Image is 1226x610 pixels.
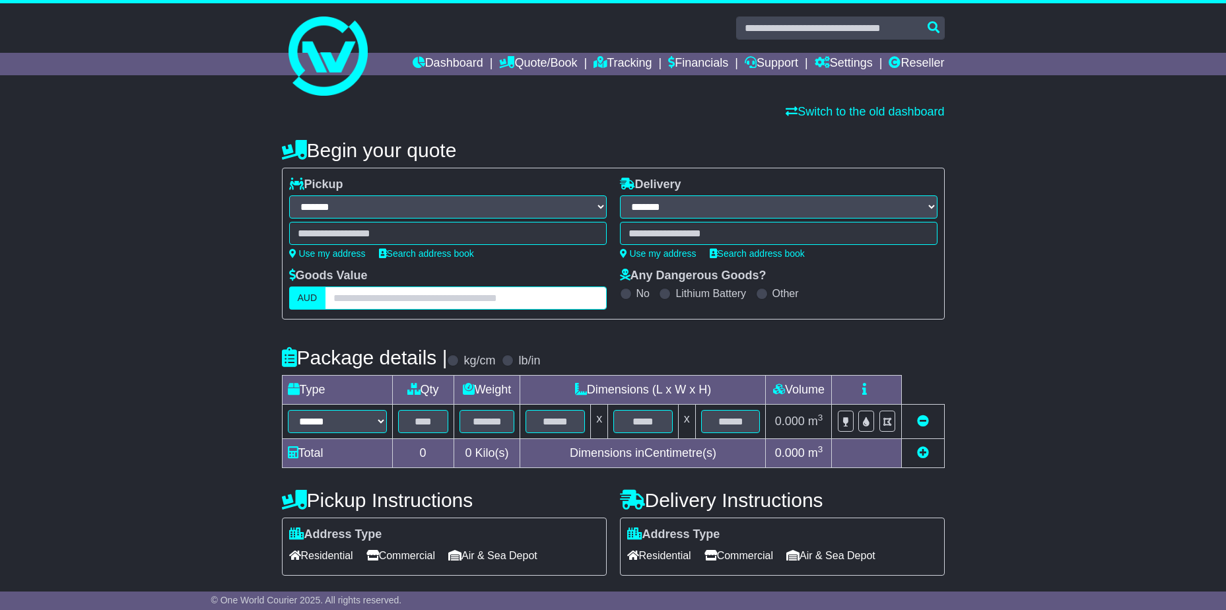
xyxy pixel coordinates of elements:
td: Volume [766,376,832,405]
a: Settings [815,53,873,75]
a: Dashboard [413,53,483,75]
label: lb/in [518,354,540,368]
td: Total [282,439,392,468]
td: Weight [454,376,520,405]
a: Tracking [594,53,652,75]
td: Qty [392,376,454,405]
a: Quote/Book [499,53,577,75]
label: kg/cm [463,354,495,368]
span: 0.000 [775,446,805,459]
label: Address Type [627,527,720,542]
span: Commercial [366,545,435,566]
span: Air & Sea Depot [448,545,537,566]
td: x [591,405,608,439]
span: © One World Courier 2025. All rights reserved. [211,595,402,605]
label: Delivery [620,178,681,192]
label: Goods Value [289,269,368,283]
label: Any Dangerous Goods? [620,269,766,283]
a: Switch to the old dashboard [786,105,944,118]
a: Search address book [710,248,805,259]
span: Residential [627,545,691,566]
label: AUD [289,287,326,310]
a: Support [745,53,798,75]
sup: 3 [818,444,823,454]
span: Air & Sea Depot [786,545,875,566]
h4: Package details | [282,347,448,368]
td: Kilo(s) [454,439,520,468]
label: Lithium Battery [675,287,746,300]
h4: Begin your quote [282,139,945,161]
td: 0 [392,439,454,468]
span: 0 [465,446,471,459]
span: m [808,446,823,459]
label: Address Type [289,527,382,542]
span: Commercial [704,545,773,566]
label: No [636,287,650,300]
sup: 3 [818,413,823,423]
h4: Pickup Instructions [282,489,607,511]
td: x [678,405,695,439]
td: Type [282,376,392,405]
a: Search address book [379,248,474,259]
a: Use my address [620,248,697,259]
a: Reseller [889,53,944,75]
span: Residential [289,545,353,566]
h4: Delivery Instructions [620,489,945,511]
span: m [808,415,823,428]
td: Dimensions (L x W x H) [520,376,766,405]
a: Remove this item [917,415,929,428]
a: Add new item [917,446,929,459]
td: Dimensions in Centimetre(s) [520,439,766,468]
a: Financials [668,53,728,75]
a: Use my address [289,248,366,259]
label: Other [772,287,799,300]
label: Pickup [289,178,343,192]
span: 0.000 [775,415,805,428]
